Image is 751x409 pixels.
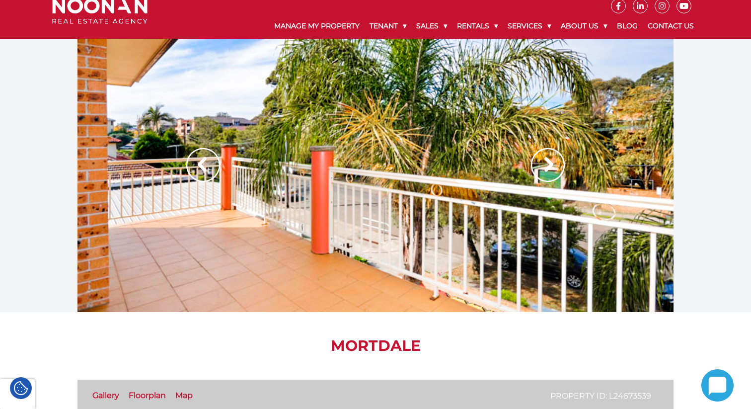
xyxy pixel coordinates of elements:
[643,13,699,39] a: Contact Us
[365,13,411,39] a: Tenant
[92,391,119,400] a: Gallery
[10,377,32,399] div: Cookie Settings
[175,391,193,400] a: Map
[186,148,220,182] img: Arrow slider
[452,13,503,39] a: Rentals
[612,13,643,39] a: Blog
[129,391,166,400] a: Floorplan
[550,390,651,402] p: Property ID: L24673539
[411,13,452,39] a: Sales
[77,337,674,355] h1: MORTDALE
[556,13,612,39] a: About Us
[503,13,556,39] a: Services
[531,148,565,182] img: Arrow slider
[269,13,365,39] a: Manage My Property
